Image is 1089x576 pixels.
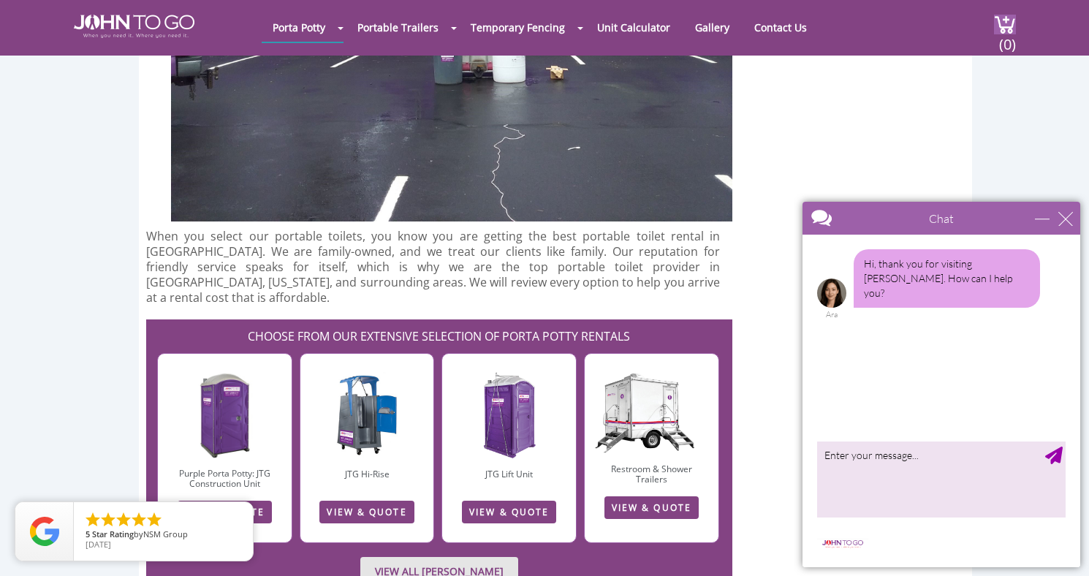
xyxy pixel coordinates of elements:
span: Star Rating [92,528,134,539]
a: Porta Potty [262,13,336,42]
li:  [115,511,132,528]
a: Purple Porta Potty: JTG Construction Unit [179,467,270,490]
a: Gallery [684,13,740,42]
a: VIEW & QUOTE [319,501,414,523]
img: Review Rating [30,517,59,546]
span: 5 [86,528,90,539]
span: by [86,530,241,540]
a: Portable Trailers [346,13,449,42]
a: Restroom & Shower Trailers [611,463,692,485]
img: cart a [994,15,1016,34]
img: img-1.png [197,371,253,459]
a: JTG Hi-Rise [345,468,390,480]
img: JTG-2-Mini-1_cutout.png [585,346,718,455]
li:  [84,511,102,528]
p: When you select our portable toilets, you know you are getting the best portable toilet rental in... [146,229,720,306]
a: VIEW & QUOTE [604,496,699,519]
span: NSM Group [143,528,188,539]
span: (0) [998,23,1016,54]
li:  [99,511,117,528]
li:  [145,511,163,528]
img: LK-1.jpg [482,372,537,460]
a: Temporary Fencing [460,13,576,42]
span: [DATE] [86,539,111,550]
a: Contact Us [743,13,818,42]
li:  [130,511,148,528]
a: JTG Lift Unit [485,468,533,480]
iframe: Live Chat Box [794,193,1089,576]
a: VIEW & QUOTE [462,501,556,523]
h2: CHOOSE FROM OUR EXTENSIVE SELECTION OF PORTA POTTY RENTALS [153,319,725,346]
img: HR-1-1.jpg [336,372,397,460]
img: JOHN to go [74,15,194,38]
a: Unit Calculator [586,13,681,42]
